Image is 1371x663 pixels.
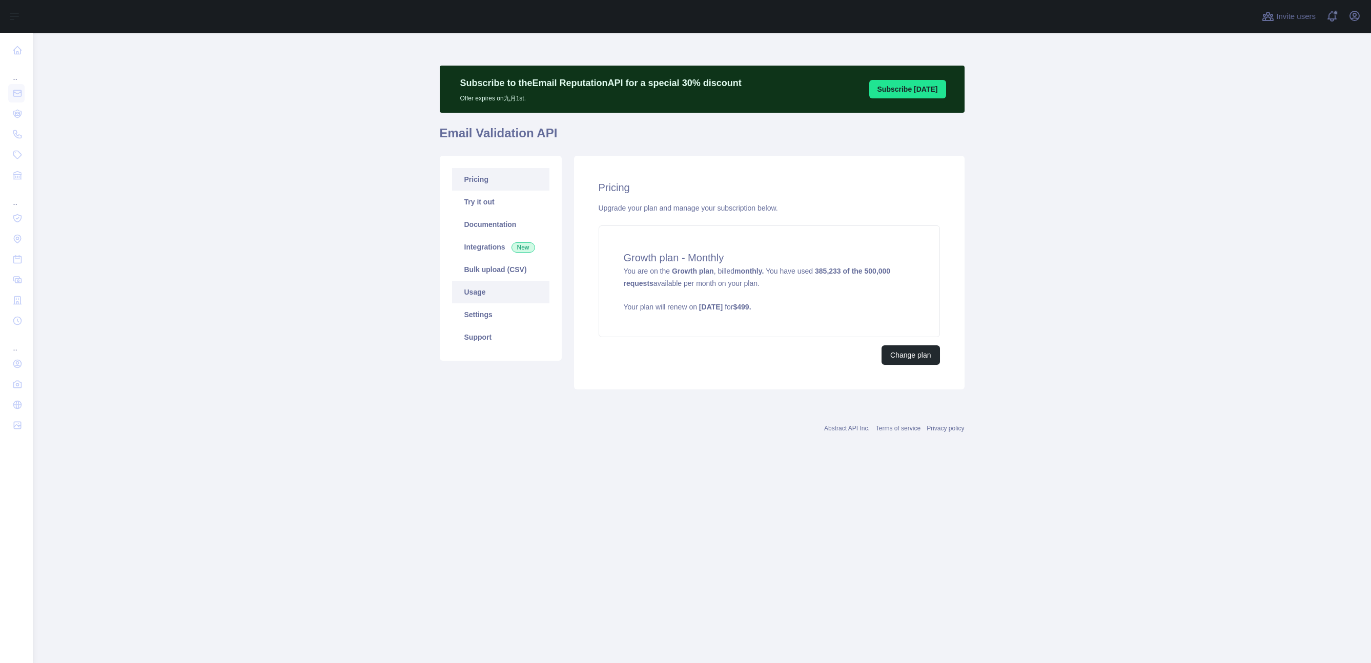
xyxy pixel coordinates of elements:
[452,236,549,258] a: Integrations New
[8,187,25,207] div: ...
[511,242,535,253] span: New
[672,267,714,275] strong: Growth plan
[927,425,964,432] a: Privacy policy
[1276,11,1316,23] span: Invite users
[452,213,549,236] a: Documentation
[452,191,549,213] a: Try it out
[452,258,549,281] a: Bulk upload (CSV)
[599,203,940,213] div: Upgrade your plan and manage your subscription below.
[624,251,915,265] h4: Growth plan - Monthly
[452,281,549,303] a: Usage
[624,302,915,312] p: Your plan will renew on for
[460,90,742,102] p: Offer expires on 九月 1st.
[876,425,920,432] a: Terms of service
[440,125,965,150] h1: Email Validation API
[734,267,764,275] strong: monthly.
[8,332,25,353] div: ...
[733,303,751,311] strong: $ 499 .
[824,425,870,432] a: Abstract API Inc.
[452,303,549,326] a: Settings
[624,267,915,312] span: You are on the , billed You have used available per month on your plan.
[882,345,939,365] button: Change plan
[8,61,25,82] div: ...
[460,76,742,90] p: Subscribe to the Email Reputation API for a special 30 % discount
[699,303,723,311] strong: [DATE]
[452,168,549,191] a: Pricing
[599,180,940,195] h2: Pricing
[1260,8,1318,25] button: Invite users
[452,326,549,348] a: Support
[869,80,946,98] button: Subscribe [DATE]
